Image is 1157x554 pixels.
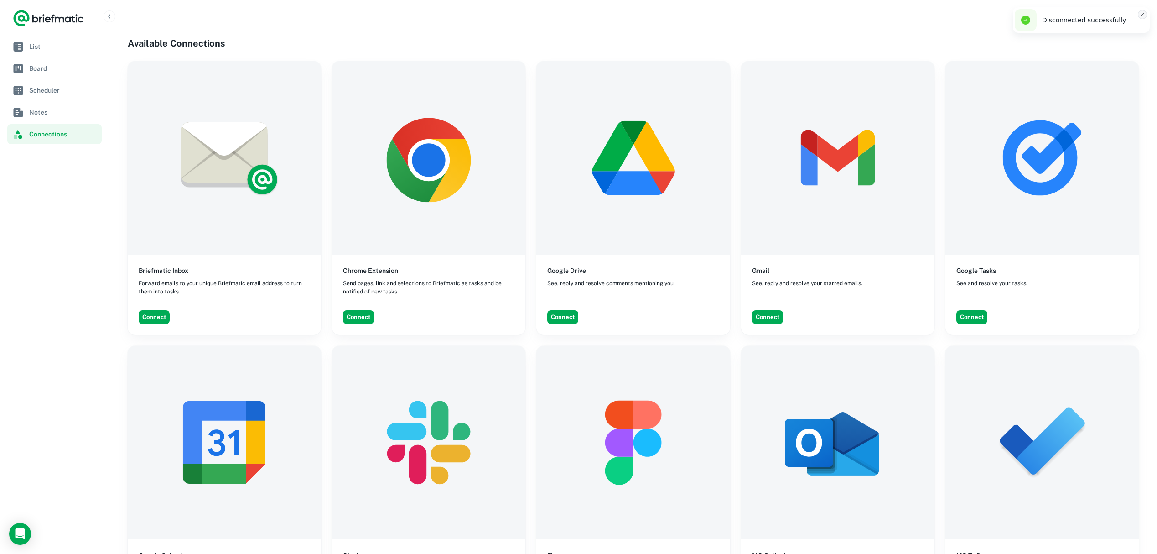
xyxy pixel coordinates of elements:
button: Close toast [1138,10,1147,19]
span: Board [29,63,98,73]
div: Disconnected successfully [1042,16,1131,25]
button: Connect [547,310,578,324]
span: Notes [29,107,98,117]
img: Google Drive [536,61,730,255]
span: List [29,42,98,52]
img: Slack [332,346,525,539]
span: Connections [29,129,98,139]
button: Connect [956,310,987,324]
a: Connections [7,124,102,144]
img: Chrome Extension [332,61,525,255]
img: MS To Do [945,346,1139,539]
h6: Google Drive [547,266,586,276]
img: Briefmatic Inbox [128,61,321,255]
h6: Gmail [752,266,769,276]
button: Connect [139,310,170,324]
button: Connect [343,310,374,324]
a: List [7,37,102,57]
div: Open Intercom Messenger [9,523,31,545]
h6: Google Tasks [956,266,996,276]
a: Scheduler [7,80,102,100]
a: Notes [7,102,102,122]
span: Send pages, link and selections to Briefmatic as tasks and be notified of new tasks [343,279,514,296]
h6: Briefmatic Inbox [139,266,188,276]
h6: Chrome Extension [343,266,398,276]
img: Gmail [741,61,934,255]
h4: Available Connections [128,37,1139,50]
img: MS Outlook [741,346,934,539]
img: Google Tasks [945,61,1139,255]
a: Board [7,58,102,78]
img: Figma [536,346,730,539]
img: Google Calendar [128,346,321,539]
a: Logo [13,9,84,27]
span: See, reply and resolve your starred emails. [752,279,862,287]
button: Connect [752,310,783,324]
span: Scheduler [29,85,98,95]
span: See and resolve your tasks. [956,279,1027,287]
span: Forward emails to your unique Briefmatic email address to turn them into tasks. [139,279,310,296]
span: See, reply and resolve comments mentioning you. [547,279,675,287]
